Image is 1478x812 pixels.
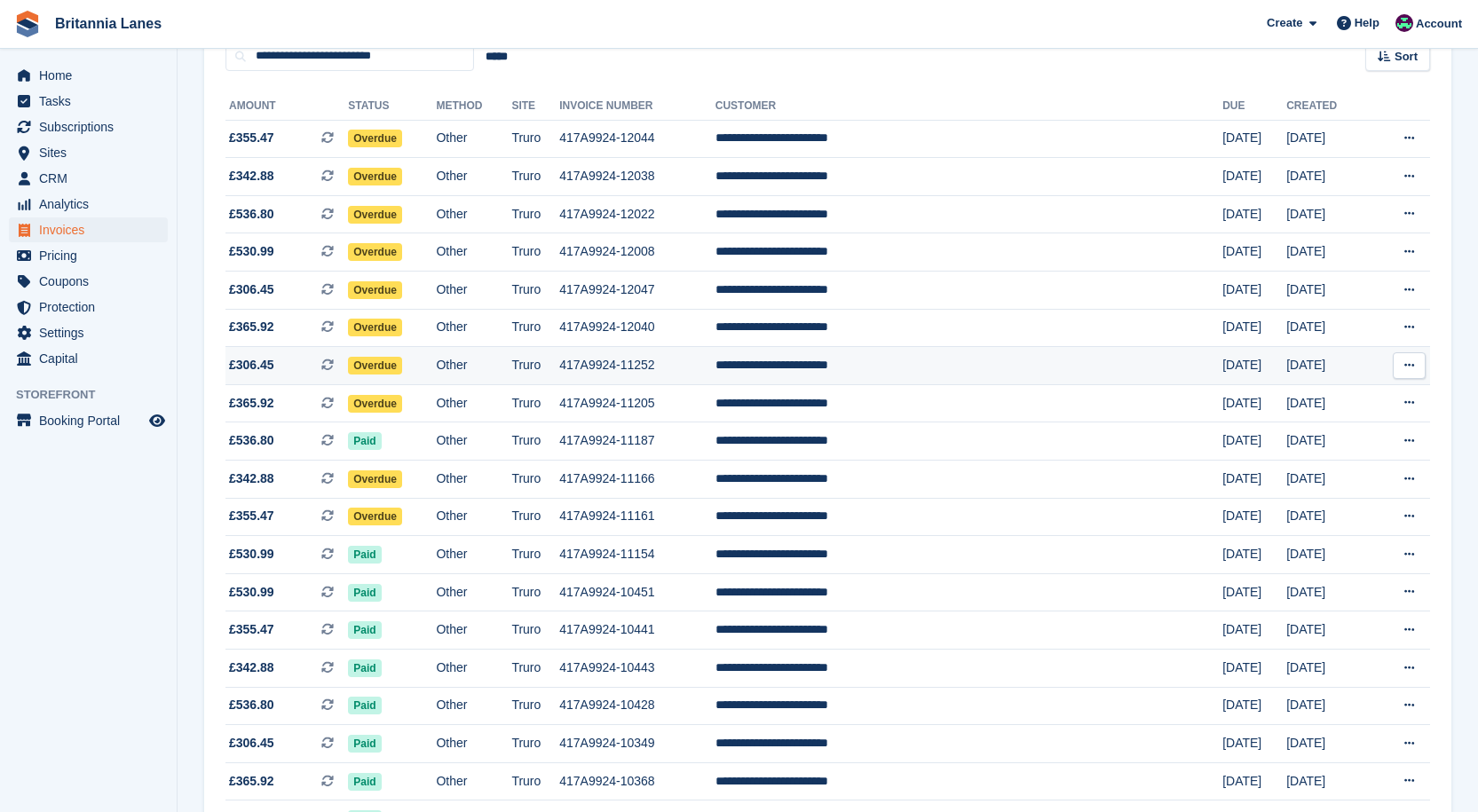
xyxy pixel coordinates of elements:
td: Other [436,347,511,385]
a: menu [9,408,168,433]
span: Account [1416,15,1462,33]
td: 417A9924-12047 [559,272,715,310]
span: £365.92 [229,772,274,791]
td: [DATE] [1222,309,1286,347]
td: Truro [511,272,559,310]
span: £536.80 [229,205,274,224]
span: £530.99 [229,242,274,261]
span: Booking Portal [39,408,146,433]
span: Paid [348,432,381,450]
td: 417A9924-11161 [559,498,715,536]
td: Truro [511,309,559,347]
td: [DATE] [1286,461,1369,499]
td: Other [436,725,511,763]
span: Storefront [16,386,177,404]
td: Other [436,762,511,800]
td: [DATE] [1286,422,1369,461]
td: Other [436,536,511,574]
span: £365.92 [229,394,274,413]
a: menu [9,243,168,268]
td: Other [436,573,511,611]
span: Subscriptions [39,114,146,139]
td: Truro [511,195,559,233]
td: [DATE] [1222,120,1286,158]
td: 417A9924-10441 [559,611,715,650]
td: [DATE] [1286,573,1369,611]
td: Other [436,158,511,196]
td: Other [436,650,511,688]
span: Overdue [348,395,402,413]
a: menu [9,269,168,294]
a: menu [9,63,168,88]
span: £530.99 [229,545,274,564]
td: Truro [511,120,559,158]
span: Create [1267,14,1302,32]
th: Invoice Number [559,92,715,121]
th: Created [1286,92,1369,121]
span: £306.45 [229,734,274,753]
td: [DATE] [1286,120,1369,158]
td: 417A9924-10443 [559,650,715,688]
span: Overdue [348,206,402,224]
td: Other [436,309,511,347]
a: menu [9,89,168,114]
td: Other [436,233,511,272]
td: Truro [511,611,559,650]
th: Customer [715,92,1222,121]
td: [DATE] [1286,347,1369,385]
span: £536.80 [229,696,274,714]
th: Due [1222,92,1286,121]
td: 417A9924-12038 [559,158,715,196]
td: 417A9924-10451 [559,573,715,611]
a: menu [9,295,168,319]
span: Paid [348,659,381,677]
span: £530.99 [229,583,274,602]
span: Analytics [39,192,146,217]
th: Amount [225,92,348,121]
span: Overdue [348,281,402,299]
td: [DATE] [1222,461,1286,499]
td: [DATE] [1222,233,1286,272]
span: Sites [39,140,146,165]
span: £355.47 [229,507,274,525]
span: Paid [348,584,381,602]
td: Other [436,120,511,158]
td: Truro [511,650,559,688]
span: Overdue [348,470,402,488]
td: [DATE] [1286,158,1369,196]
td: 417A9924-10368 [559,762,715,800]
td: [DATE] [1222,195,1286,233]
td: [DATE] [1286,650,1369,688]
span: £536.80 [229,431,274,450]
span: £355.47 [229,620,274,639]
span: CRM [39,166,146,191]
a: menu [9,114,168,139]
td: 417A9924-11205 [559,384,715,422]
td: Other [436,272,511,310]
td: Truro [511,536,559,574]
td: 417A9924-11187 [559,422,715,461]
td: [DATE] [1222,347,1286,385]
td: Other [436,422,511,461]
span: Overdue [348,319,402,336]
td: [DATE] [1286,687,1369,725]
th: Site [511,92,559,121]
td: [DATE] [1222,725,1286,763]
td: 417A9924-11154 [559,536,715,574]
th: Method [436,92,511,121]
span: Overdue [348,168,402,185]
span: Paid [348,773,381,791]
span: Settings [39,320,146,345]
span: £342.88 [229,469,274,488]
td: [DATE] [1286,498,1369,536]
span: £306.45 [229,356,274,374]
span: £306.45 [229,280,274,299]
a: menu [9,346,168,371]
span: Overdue [348,508,402,525]
td: 417A9924-11252 [559,347,715,385]
td: Truro [511,347,559,385]
td: [DATE] [1222,498,1286,536]
span: Help [1355,14,1379,32]
span: Sort [1395,48,1418,66]
td: [DATE] [1222,422,1286,461]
